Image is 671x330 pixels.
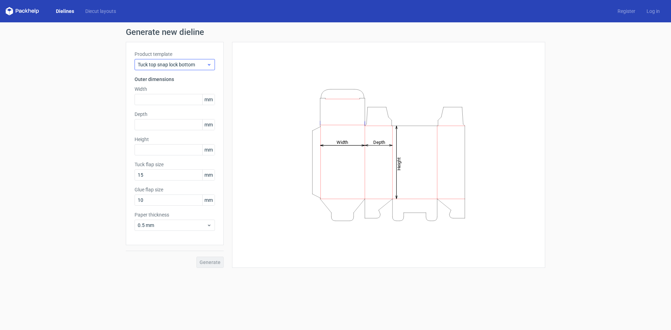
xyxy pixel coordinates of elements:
[202,119,215,130] span: mm
[138,222,207,229] span: 0.5 mm
[641,8,665,15] a: Log in
[612,8,641,15] a: Register
[135,211,215,218] label: Paper thickness
[337,139,348,145] tspan: Width
[50,8,80,15] a: Dielines
[135,76,215,83] h3: Outer dimensions
[202,94,215,105] span: mm
[138,61,207,68] span: Tuck top snap lock bottom
[135,86,215,93] label: Width
[135,186,215,193] label: Glue flap size
[135,161,215,168] label: Tuck flap size
[373,139,385,145] tspan: Depth
[126,28,545,36] h1: Generate new dieline
[202,195,215,205] span: mm
[135,136,215,143] label: Height
[135,111,215,118] label: Depth
[202,170,215,180] span: mm
[202,145,215,155] span: mm
[135,51,215,58] label: Product template
[396,157,402,170] tspan: Height
[80,8,122,15] a: Diecut layouts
